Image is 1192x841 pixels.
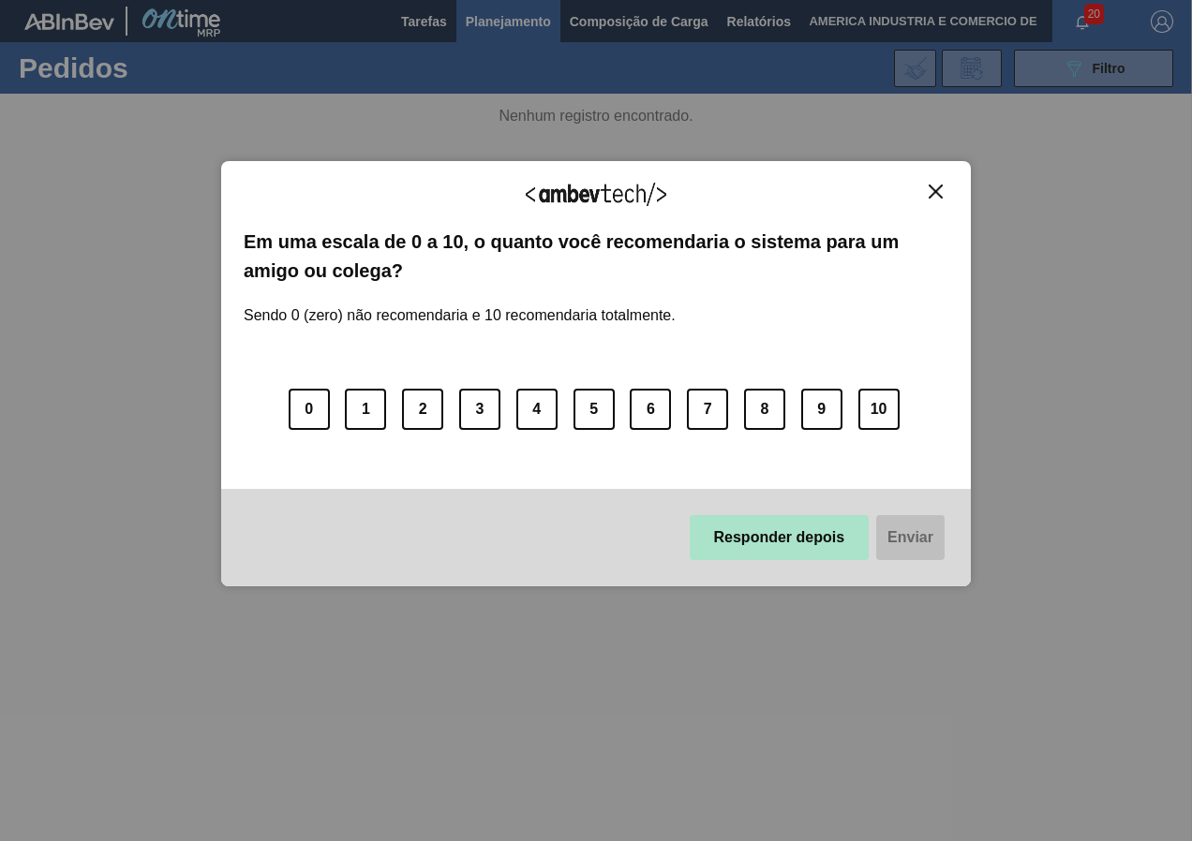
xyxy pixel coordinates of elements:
img: Close [929,184,943,199]
button: Close [923,184,948,199]
button: 10 [858,389,900,430]
button: 4 [516,389,558,430]
button: 3 [459,389,500,430]
label: Sendo 0 (zero) não recomendaria e 10 recomendaria totalmente. [244,285,676,324]
img: Logo Ambevtech [526,183,666,206]
button: 6 [630,389,671,430]
button: 5 [574,389,615,430]
button: 7 [687,389,728,430]
button: 1 [345,389,386,430]
label: Em uma escala de 0 a 10, o quanto você recomendaria o sistema para um amigo ou colega? [244,228,948,285]
button: 8 [744,389,785,430]
button: 2 [402,389,443,430]
button: 9 [801,389,842,430]
button: 0 [289,389,330,430]
button: Responder depois [690,515,870,560]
